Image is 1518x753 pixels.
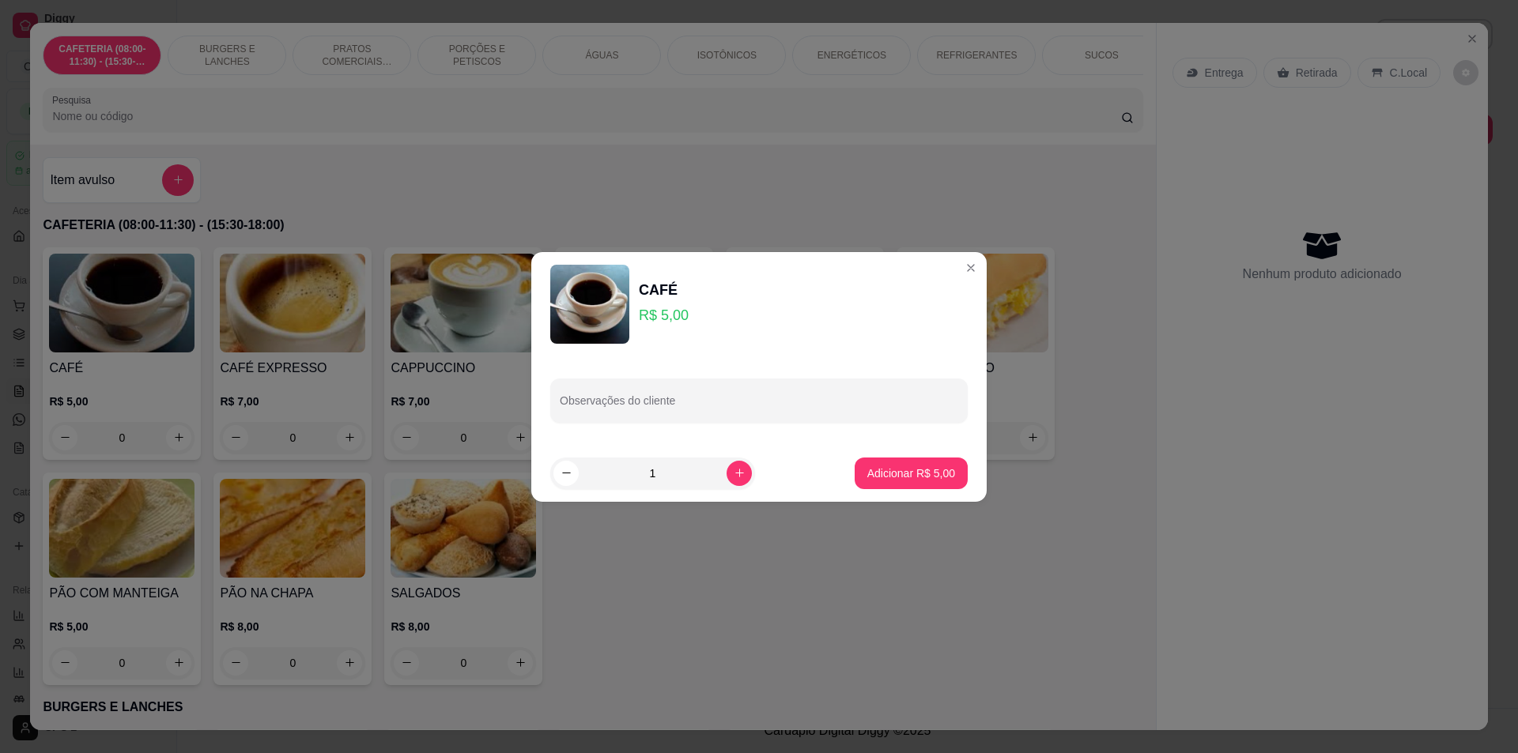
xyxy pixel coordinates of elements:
button: increase-product-quantity [727,461,752,486]
div: CAFÉ [639,279,689,301]
input: Observações do cliente [560,399,958,415]
p: R$ 5,00 [639,304,689,326]
button: Adicionar R$ 5,00 [855,457,968,489]
img: product-image [550,265,629,344]
button: Close [958,255,984,280]
button: decrease-product-quantity [553,461,579,486]
p: Adicionar R$ 5,00 [867,465,955,481]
